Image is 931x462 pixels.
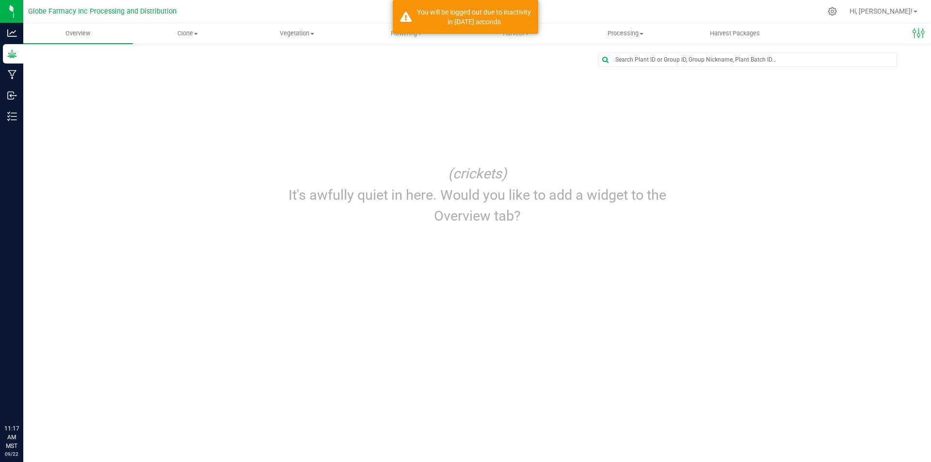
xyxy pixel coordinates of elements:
a: Flowering [352,23,461,44]
p: 11:17 AM MST [4,424,19,450]
span: Overview [52,29,103,38]
inline-svg: Manufacturing [7,70,17,80]
inline-svg: Inbound [7,91,17,100]
a: Vegetation [242,23,352,44]
span: Clone [133,29,242,38]
a: Overview [23,23,133,44]
p: It's awfully quiet in here. Would you like to add a widget to the Overview tab? [265,185,690,226]
p: 09/22 [4,450,19,458]
iframe: Resource center [10,384,39,414]
input: Search Plant ID or Group ID, Group Nickname, Plant Batch ID... [598,53,897,66]
span: Flowering [352,29,461,38]
a: Clone [133,23,242,44]
span: Processing [571,29,680,38]
a: Processing [571,23,680,44]
a: Harvest Packages [680,23,790,44]
span: Vegetation [243,29,352,38]
span: Harvest Packages [697,29,773,38]
i: (crickets) [448,165,507,182]
div: You will be logged out due to inactivity in 1499 seconds [417,7,531,27]
span: Hi, [PERSON_NAME]! [850,7,913,15]
div: Manage settings [826,7,838,16]
inline-svg: Analytics [7,28,17,38]
inline-svg: Inventory [7,112,17,121]
iframe: Resource center unread badge [29,383,40,395]
span: Globe Farmacy Inc Processing and Distribution [28,7,177,16]
inline-svg: Grow [7,49,17,59]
